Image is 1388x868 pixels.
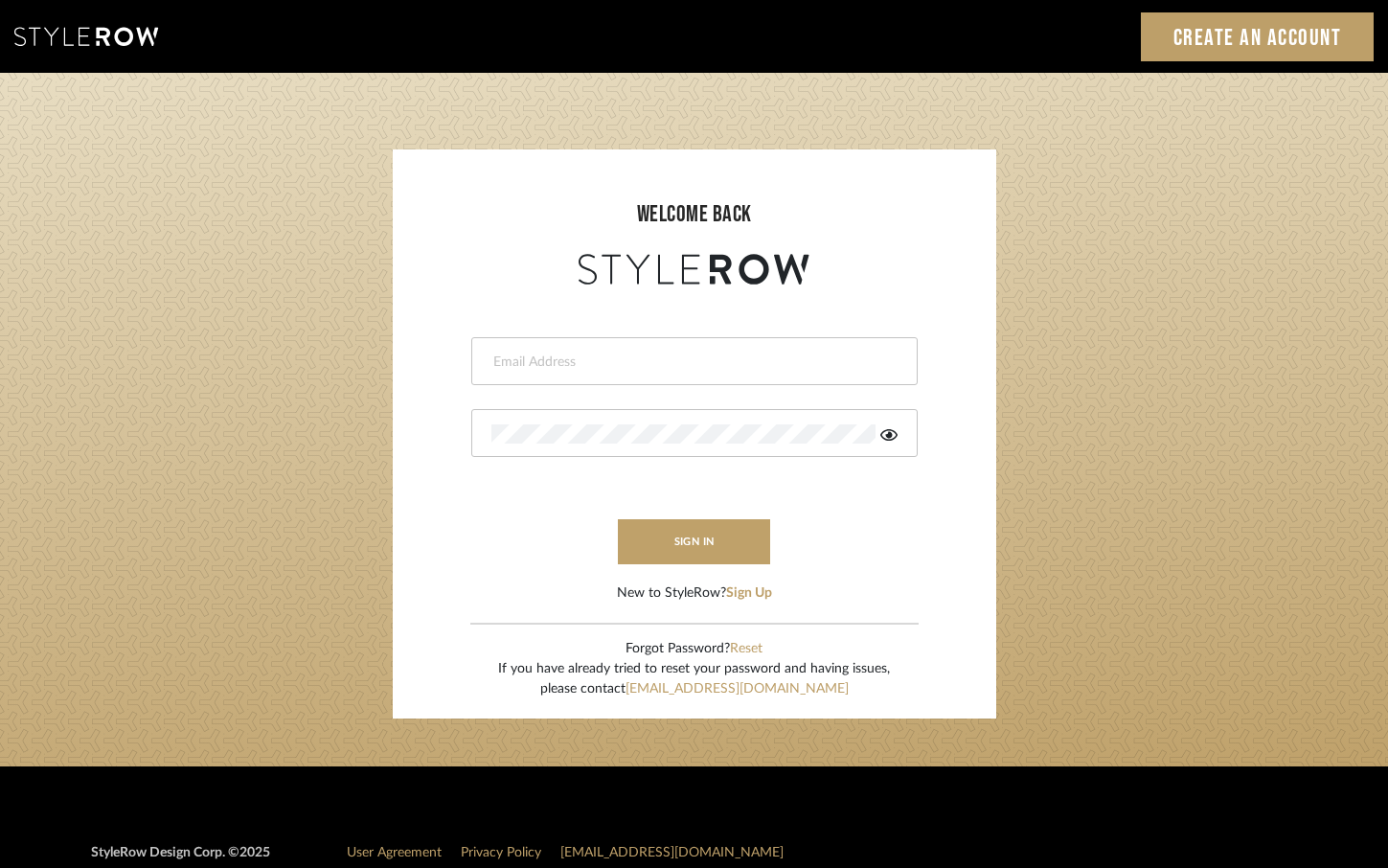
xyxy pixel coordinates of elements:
[347,846,442,859] a: User Agreement
[461,846,541,859] a: Privacy Policy
[412,197,977,232] div: welcome back
[498,639,890,659] div: Forgot Password?
[560,846,784,859] a: [EMAIL_ADDRESS][DOMAIN_NAME]
[491,353,893,372] input: Email Address
[617,583,772,604] div: New to StyleRow?
[498,659,890,699] div: If you have already tried to reset your password and having issues, please contact
[626,682,849,696] a: [EMAIL_ADDRESS][DOMAIN_NAME]
[730,639,762,659] button: Reset
[1141,12,1375,61] a: Create an Account
[726,583,772,604] button: Sign Up
[618,519,771,564] button: sign in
